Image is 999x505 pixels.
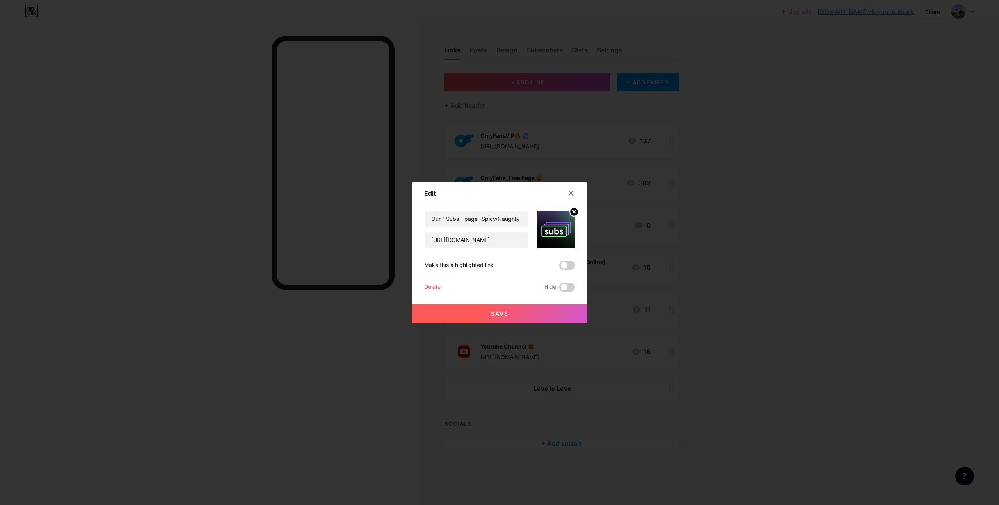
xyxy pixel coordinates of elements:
[425,211,528,227] input: Title
[491,310,508,317] span: Save
[537,211,575,248] img: link_thumbnail
[425,232,528,248] input: URL
[424,188,436,198] div: Edit
[424,283,441,292] div: Delete
[544,283,556,292] span: Hide
[412,304,587,323] button: Save
[424,261,494,270] div: Make this a highlighted link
